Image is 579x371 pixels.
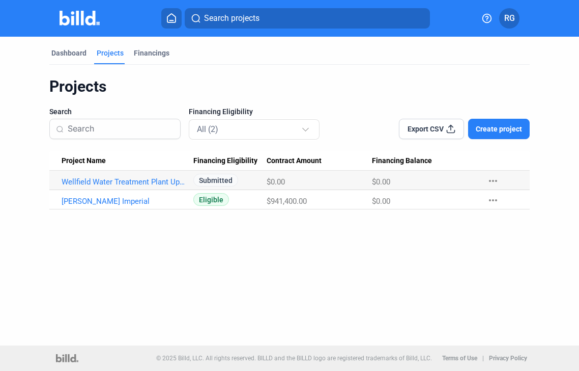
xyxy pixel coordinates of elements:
a: Wellfield Water Treatment Plant Upgrades Boonton [62,177,187,187]
span: Financing Eligibility [193,156,257,166]
div: Financings [134,48,169,58]
span: $941,400.00 [267,197,307,206]
div: Project Name [62,156,193,166]
mat-icon: more_horiz [487,175,499,187]
p: | [482,355,484,362]
input: Search [68,118,174,140]
a: [PERSON_NAME] Imperial [62,197,187,206]
button: Create project [468,119,530,139]
img: logo [56,354,78,362]
button: RG [499,8,519,29]
span: $0.00 [372,197,390,206]
div: Financing Eligibility [193,156,267,166]
mat-select-trigger: All (2) [197,124,218,134]
span: Financing Eligibility [189,107,253,117]
span: RG [504,12,515,24]
b: Terms of Use [442,355,477,362]
p: © 2025 Billd, LLC. All rights reserved. BILLD and the BILLD logo are registered trademarks of Bil... [156,355,432,362]
div: Dashboard [51,48,86,58]
img: Billd Company Logo [60,11,100,25]
span: $0.00 [372,177,390,187]
mat-icon: more_horiz [487,194,499,206]
span: $0.00 [267,177,285,187]
span: Create project [476,124,522,134]
span: Contract Amount [267,156,322,166]
div: Contract Amount [267,156,372,166]
span: Search projects [204,12,259,24]
button: Export CSV [399,119,464,139]
span: Search [49,107,72,117]
span: Eligible [193,193,229,206]
div: Projects [49,77,530,96]
div: Financing Balance [372,156,477,166]
button: Search projects [185,8,430,29]
b: Privacy Policy [489,355,527,362]
span: Export CSV [408,124,444,134]
div: Projects [97,48,124,58]
span: Submitted [193,174,238,187]
span: Project Name [62,156,106,166]
span: Financing Balance [372,156,432,166]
